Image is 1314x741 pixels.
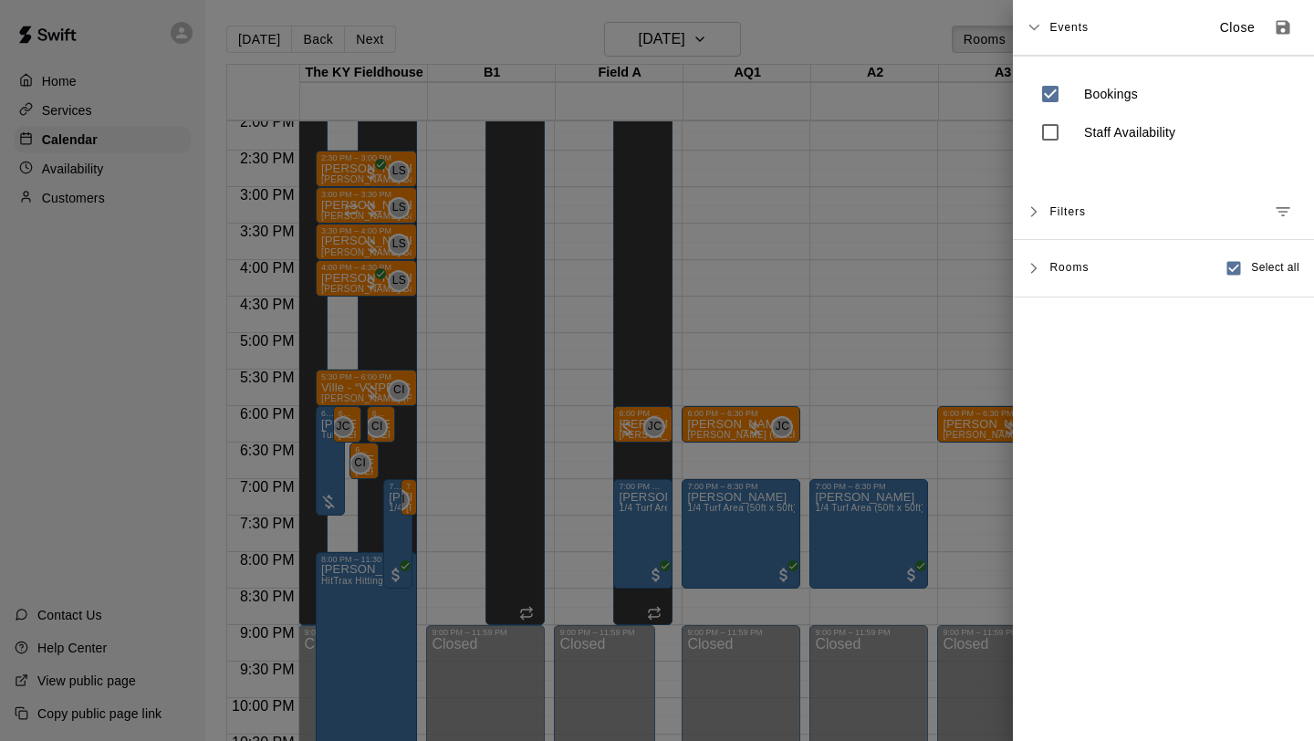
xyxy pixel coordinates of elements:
[1251,259,1299,277] span: Select all
[1049,195,1086,228] span: Filters
[1013,240,1314,297] div: RoomsSelect all
[1084,123,1175,141] p: Staff Availability
[1049,11,1089,44] span: Events
[1084,85,1138,103] p: Bookings
[1013,184,1314,240] div: FiltersManage filters
[1267,11,1299,44] button: Save as default view
[1208,13,1267,43] button: Close sidebar
[1220,18,1256,37] p: Close
[1049,259,1089,274] span: Rooms
[1267,195,1299,228] button: Manage filters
